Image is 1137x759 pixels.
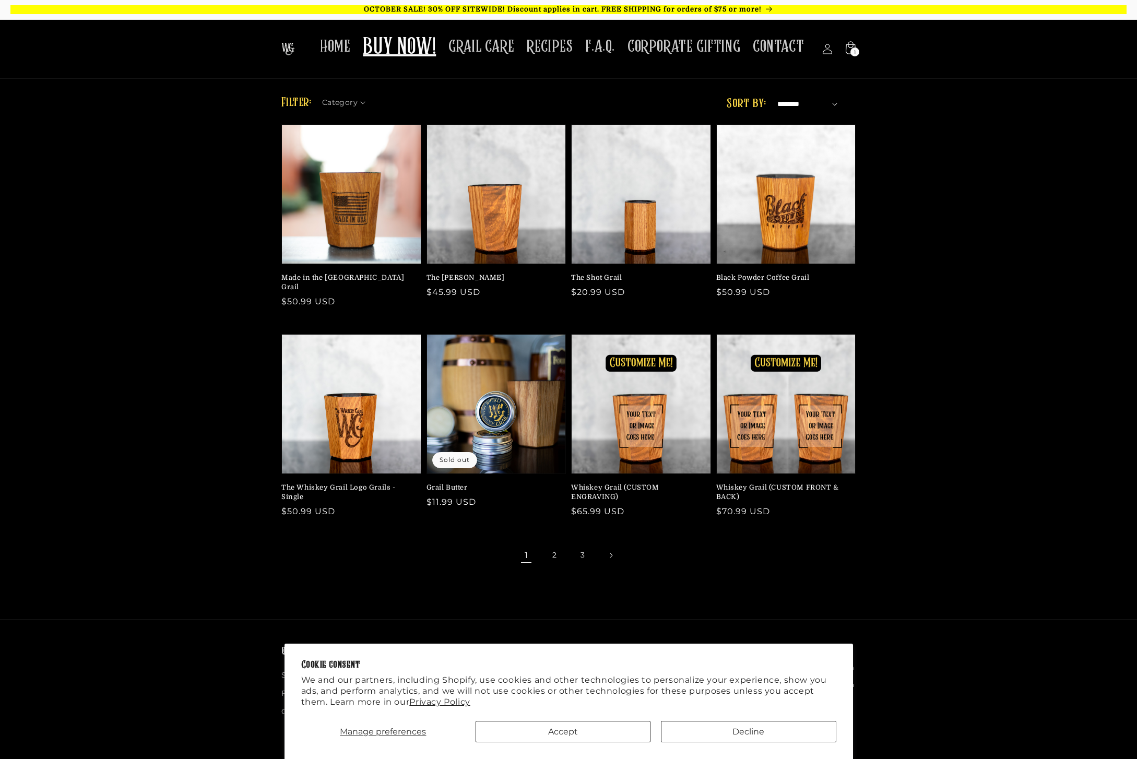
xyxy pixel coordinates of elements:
[322,94,372,105] summary: Category
[340,727,426,737] span: Manage preferences
[585,37,615,57] span: F.A.Q.
[627,37,740,57] span: CORPORATE GIFTING
[579,30,621,63] a: F.A.Q.
[409,697,470,707] a: Privacy Policy
[357,27,442,68] a: BUY NOW!
[753,37,804,57] span: CONTACT
[281,93,312,112] h2: Filter:
[716,273,850,282] a: Black Powder Coffee Grail
[515,544,538,567] span: Page 1
[621,30,747,63] a: CORPORATE GIFTING
[599,544,622,567] a: Next page
[281,703,320,721] a: Grail Care
[281,669,309,684] a: Search
[281,646,561,658] h2: Quick links
[281,43,294,55] img: The Whiskey Grail
[281,544,856,567] nav: Pagination
[314,30,357,63] a: HOME
[322,97,358,108] span: Category
[527,37,573,57] span: RECIPES
[448,37,514,57] span: GRAIL CARE
[543,544,566,567] a: Page 2
[301,660,836,670] h2: Cookie consent
[727,98,766,110] label: Sort by:
[301,675,836,707] p: We and our partners, including Shopify, use cookies and other technologies to personalize your ex...
[854,48,856,56] span: 1
[10,5,1127,14] p: OCTOBER SALE! 30% OFF SITEWIDE! Discount applies in cart. FREE SHIPPING for orders of $75 or more!
[281,483,415,502] a: The Whiskey Grail Logo Grails - Single
[427,273,560,282] a: The [PERSON_NAME]
[281,273,415,292] a: Made in the [GEOGRAPHIC_DATA] Grail
[571,544,594,567] a: Page 3
[716,483,850,502] a: Whiskey Grail (CUSTOM FRONT & BACK)
[571,483,705,502] a: Whiskey Grail (CUSTOM ENGRAVING)
[442,30,520,63] a: GRAIL CARE
[476,721,650,742] button: Accept
[320,37,350,57] span: HOME
[281,684,304,703] a: F.A.Q.
[661,721,836,742] button: Decline
[520,30,579,63] a: RECIPES
[427,483,560,492] a: Grail Butter
[363,33,436,62] span: BUY NOW!
[571,273,705,282] a: The Shot Grail
[747,30,810,63] a: CONTACT
[301,721,466,742] button: Manage preferences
